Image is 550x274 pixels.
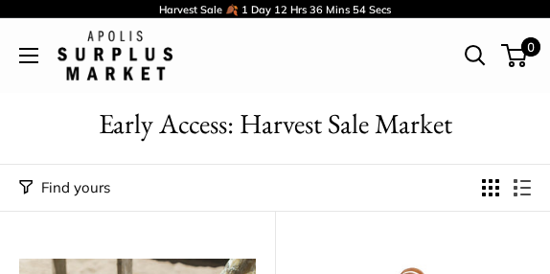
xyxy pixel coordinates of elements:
[326,3,350,16] span: Mins
[353,3,366,16] span: 54
[482,179,499,196] button: Display products as grid
[521,37,540,57] span: 0
[369,3,391,16] span: Secs
[290,3,307,16] span: Hrs
[465,45,486,66] a: Open search
[503,44,527,67] a: 0
[274,3,287,16] span: 12
[19,103,531,144] h1: Early Access: Harvest Sale Market
[309,3,323,16] span: 36
[19,174,110,201] button: Filter collection
[251,3,271,16] span: Day
[19,48,38,63] button: Open menu
[57,31,172,80] img: Apolis: Surplus Market
[241,3,248,16] span: 1
[514,179,531,196] button: Display products as list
